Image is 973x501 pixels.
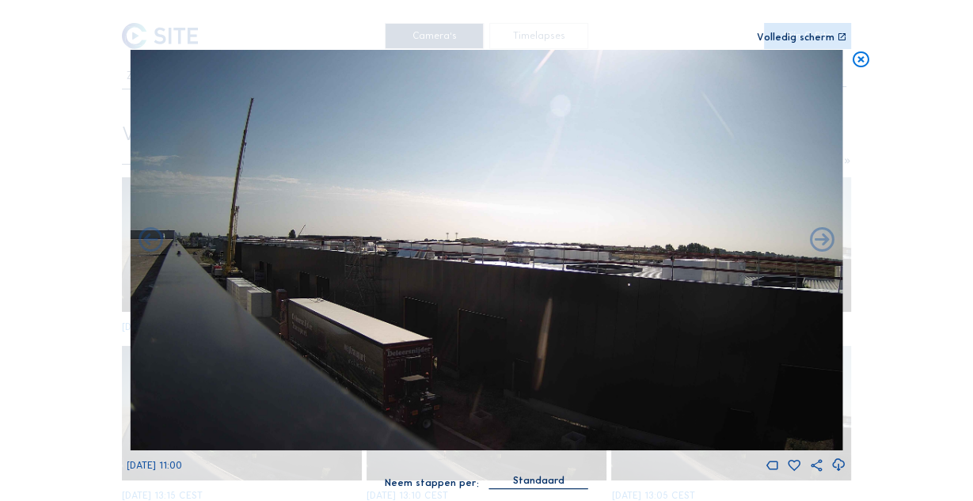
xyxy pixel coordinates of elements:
[808,226,837,255] i: Back
[130,50,842,450] img: Image
[385,478,479,488] div: Neem stappen per:
[488,473,587,488] div: Standaard
[136,226,165,255] i: Forward
[757,32,834,42] div: Volledig scherm
[513,473,564,488] div: Standaard
[127,459,182,471] span: [DATE] 11:00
